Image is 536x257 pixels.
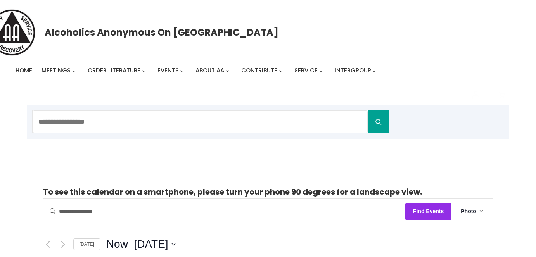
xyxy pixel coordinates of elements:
[195,65,224,76] a: About AA
[43,199,405,224] input: Enter Keyword. Search for events by Keyword.
[16,66,32,74] span: Home
[372,69,376,72] button: Intergroup submenu
[495,88,509,103] button: 0 items in cart, total price of $0.00
[195,66,224,74] span: About AA
[319,69,323,72] button: Service submenu
[461,207,476,216] span: Photo
[45,24,278,41] a: Alcoholics Anonymous on [GEOGRAPHIC_DATA]
[106,236,176,252] button: Click to toggle datepicker
[279,69,282,72] button: Contribute submenu
[106,236,128,252] span: Now
[16,65,32,76] a: Home
[241,65,277,76] a: Contribute
[43,240,52,249] a: Previous Events
[294,65,318,76] a: Service
[157,66,179,74] span: Events
[451,199,493,224] button: Photo
[142,69,145,72] button: Order Literature submenu
[241,66,277,74] span: Contribute
[368,110,389,133] button: Search
[43,186,422,197] strong: To see this calendar on a smartphone, please turn your phone 90 degrees for a landscape view.
[180,69,183,72] button: Events submenu
[16,65,379,76] nav: Intergroup
[73,238,100,250] a: [DATE]
[134,236,168,252] span: [DATE]
[335,65,371,76] a: Intergroup
[157,65,179,76] a: Events
[58,240,67,249] a: Next Events
[72,69,76,72] button: Meetings submenu
[466,85,485,105] a: Login
[226,69,229,72] button: About AA submenu
[294,66,318,74] span: Service
[41,66,71,74] span: Meetings
[88,66,140,74] span: Order Literature
[128,236,134,252] span: –
[405,203,451,220] button: Find Events
[41,65,71,76] a: Meetings
[335,66,371,74] span: Intergroup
